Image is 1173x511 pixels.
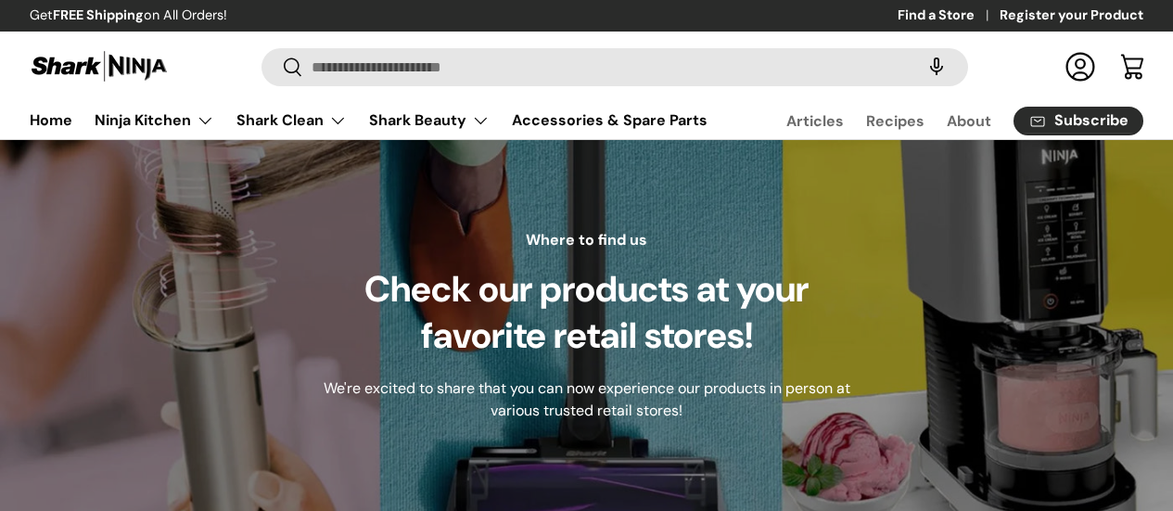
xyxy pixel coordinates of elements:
a: About [947,103,991,139]
a: Accessories & Spare Parts [512,102,708,138]
a: Articles [786,103,844,139]
h1: Check our products at your favorite retail stores! [308,266,865,360]
a: Register your Product [1000,6,1143,26]
a: Ninja Kitchen [95,102,214,139]
nav: Secondary [742,102,1143,139]
p: We're excited to share that you can now experience our products in person at various trusted reta... [308,377,865,422]
span: Subscribe [1054,113,1128,128]
summary: Shark Clean [225,102,358,139]
a: Home [30,102,72,138]
a: Shark Clean [236,102,347,139]
img: Shark Ninja Philippines [30,48,169,84]
a: Subscribe [1014,107,1143,135]
a: Shark Beauty [369,102,490,139]
p: Where to find us [308,229,865,251]
summary: Ninja Kitchen [83,102,225,139]
strong: FREE Shipping [53,6,144,23]
nav: Primary [30,102,708,139]
a: Find a Store [898,6,1000,26]
speech-search-button: Search by voice [907,46,966,87]
a: Recipes [866,103,924,139]
summary: Shark Beauty [358,102,501,139]
p: Get on All Orders! [30,6,227,26]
